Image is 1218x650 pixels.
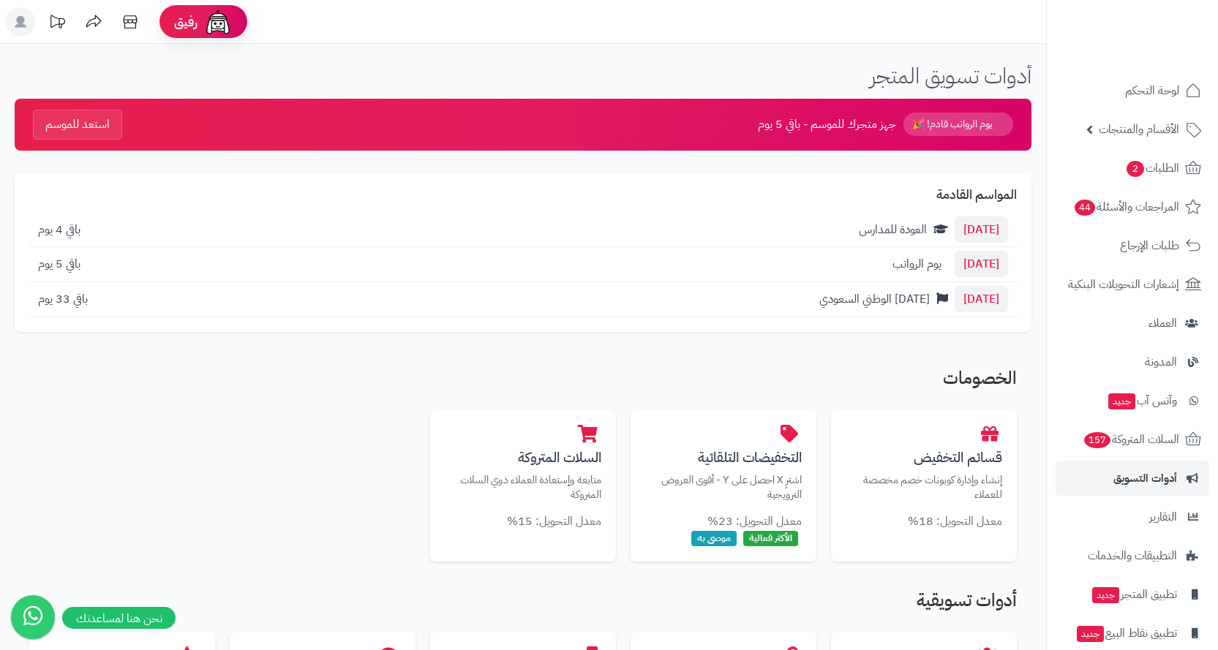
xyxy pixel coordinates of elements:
[1125,158,1179,178] span: الطلبات
[1077,626,1104,642] span: جديد
[955,216,1008,243] span: [DATE]
[1120,235,1179,256] span: طلبات الإرجاع
[1083,429,1179,450] span: السلات المتروكة
[1145,352,1177,372] span: المدونة
[707,513,802,530] small: معدل التحويل: 23%
[691,531,737,546] span: موصى به
[645,450,802,465] h3: التخفيضات التلقائية
[645,472,802,502] p: اشترِ X احصل على Y - أقوى العروض الترويجية
[903,113,1013,136] span: يوم الرواتب قادم! 🎉
[1092,587,1119,603] span: جديد
[1056,228,1209,263] a: طلبات الإرجاع
[859,221,927,238] span: العودة للمدارس
[1056,267,1209,302] a: إشعارات التحويلات البنكية
[430,410,616,545] a: السلات المتروكةمتابعة وإستعادة العملاء ذوي السلات المتروكة معدل التحويل: 15%
[870,64,1031,88] h1: أدوات تسويق المتجر
[758,116,896,133] span: جهز متجرك للموسم - باقي 5 يوم
[1056,422,1209,457] a: السلات المتروكة157
[1119,41,1204,72] img: logo-2.png
[1068,274,1179,295] span: إشعارات التحويلات البنكية
[846,472,1002,502] p: إنشاء وإدارة كوبونات خصم مخصصة للعملاء
[1108,393,1135,409] span: جديد
[1127,161,1144,177] span: 2
[29,591,1017,617] h2: أدوات تسويقية
[1056,383,1209,418] a: وآتس آبجديد
[1056,73,1209,108] a: لوحة التحكم
[1125,80,1179,101] span: لوحة التحكم
[38,290,88,308] span: باقي 33 يوم
[445,450,601,465] h3: السلات المتروكة
[846,450,1002,465] h3: قسائم التخفيض
[203,7,233,37] img: ai-face.png
[1056,189,1209,224] a: المراجعات والأسئلة44
[174,13,198,31] span: رفيق
[1056,499,1209,534] a: التقارير
[1075,623,1177,643] span: تطبيق نقاط البيع
[1056,538,1209,573] a: التطبيقات والخدمات
[831,410,1017,545] a: قسائم التخفيضإنشاء وإدارة كوبونات خصم مخصصة للعملاء معدل التحويل: 18%
[1056,306,1209,341] a: العملاء
[33,110,122,140] button: استعد للموسم
[1056,577,1209,612] a: تطبيق المتجرجديد
[819,290,930,308] span: [DATE] الوطني السعودي
[908,513,1002,530] small: معدل التحويل: 18%
[631,410,816,562] a: التخفيضات التلقائيةاشترِ X احصل على Y - أقوى العروض الترويجية معدل التحويل: 23% الأكثر فعالية موص...
[29,369,1017,395] h2: الخصومات
[1099,119,1179,140] span: الأقسام والمنتجات
[743,531,798,546] span: الأكثر فعالية
[955,251,1008,277] span: [DATE]
[1149,507,1177,527] span: التقارير
[507,513,601,530] small: معدل التحويل: 15%
[1056,344,1209,379] a: المدونة
[955,286,1008,312] span: [DATE]
[29,187,1017,202] h2: المواسم القادمة
[1056,151,1209,186] a: الطلبات2
[1073,197,1179,217] span: المراجعات والأسئلة
[1075,200,1095,216] span: 44
[39,7,75,40] a: تحديثات المنصة
[1088,545,1177,566] span: التطبيقات والخدمات
[38,221,80,238] span: باقي 4 يوم
[1107,390,1177,411] span: وآتس آب
[1149,313,1177,333] span: العملاء
[38,255,80,273] span: باقي 5 يوم
[1091,584,1177,605] span: تطبيق المتجر
[892,255,941,273] span: يوم الرواتب
[1084,432,1110,448] span: 157
[445,472,601,502] p: متابعة وإستعادة العملاء ذوي السلات المتروكة
[1113,468,1177,488] span: أدوات التسويق
[1056,461,1209,496] a: أدوات التسويق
